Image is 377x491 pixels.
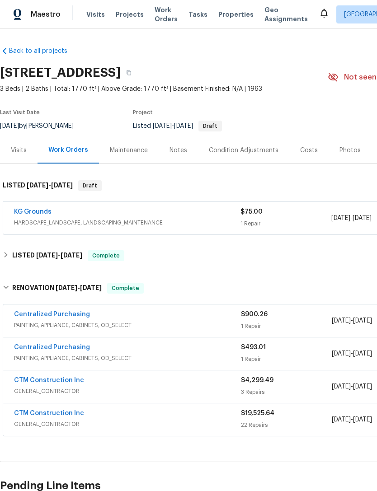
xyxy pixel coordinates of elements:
span: Work Orders [155,5,178,23]
span: Complete [108,284,143,293]
button: Copy Address [121,65,137,81]
span: [DATE] [153,123,172,129]
span: [DATE] [332,416,351,423]
div: Notes [170,146,187,155]
div: Condition Adjustments [209,146,278,155]
span: [DATE] [332,351,351,357]
span: [DATE] [353,416,372,423]
span: [DATE] [353,318,372,324]
span: - [331,214,372,223]
span: Properties [218,10,254,19]
a: CTM Construction Inc [14,410,84,416]
span: PAINTING, APPLIANCE, CABINETS, OD_SELECT [14,354,241,363]
span: HARDSCAPE_LANDSCAPE, LANDSCAPING_MAINTENANCE [14,218,240,227]
a: KG Grounds [14,209,52,215]
span: [DATE] [61,252,82,258]
span: $19,525.64 [241,410,274,416]
span: [DATE] [353,383,372,390]
div: 22 Repairs [241,421,332,430]
span: $75.00 [240,209,263,215]
span: - [27,182,73,188]
span: Projects [116,10,144,19]
span: Listed [133,123,222,129]
span: - [332,382,372,391]
a: Centralized Purchasing [14,311,90,318]
span: Draft [79,181,101,190]
span: - [332,316,372,325]
span: $900.26 [241,311,268,318]
div: 1 Repair [241,355,332,364]
h6: LISTED [3,180,73,191]
span: [DATE] [56,285,77,291]
h6: LISTED [12,250,82,261]
div: Maintenance [110,146,148,155]
span: [DATE] [174,123,193,129]
div: 1 Repair [241,322,332,331]
span: [DATE] [353,215,372,221]
span: [DATE] [331,215,350,221]
span: - [153,123,193,129]
span: [DATE] [80,285,102,291]
span: $493.01 [241,344,266,351]
h6: RENOVATION [12,283,102,294]
span: GENERAL_CONTRACTOR [14,387,241,396]
span: - [332,415,372,424]
span: PAINTING, APPLIANCE, CABINETS, OD_SELECT [14,321,241,330]
span: $4,299.49 [241,377,273,383]
span: [DATE] [353,351,372,357]
span: [DATE] [332,318,351,324]
div: 1 Repair [240,219,331,228]
span: Maestro [31,10,61,19]
div: 3 Repairs [241,388,332,397]
span: - [332,349,372,358]
div: Photos [339,146,361,155]
div: Visits [11,146,27,155]
span: Draft [199,123,221,129]
span: - [36,252,82,258]
span: GENERAL_CONTRACTOR [14,420,241,429]
div: Costs [300,146,318,155]
a: Centralized Purchasing [14,344,90,351]
div: Work Orders [48,145,88,154]
span: [DATE] [27,182,48,188]
span: Project [133,110,153,115]
span: Geo Assignments [264,5,308,23]
span: Visits [86,10,105,19]
span: Complete [89,251,123,260]
a: CTM Construction Inc [14,377,84,383]
span: - [56,285,102,291]
span: [DATE] [36,252,58,258]
span: [DATE] [332,383,351,390]
span: Tasks [188,11,207,18]
span: [DATE] [51,182,73,188]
